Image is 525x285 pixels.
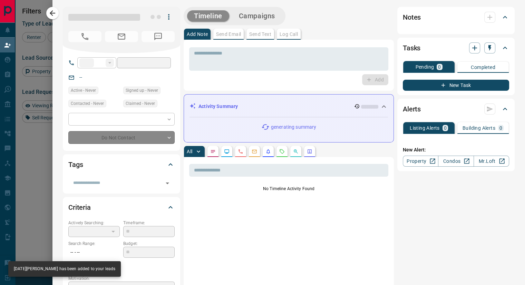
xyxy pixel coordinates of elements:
[471,65,495,70] p: Completed
[265,149,271,154] svg: Listing Alerts
[71,100,104,107] span: Contacted - Never
[403,12,421,23] h2: Notes
[126,100,155,107] span: Claimed - Never
[123,240,175,247] p: Budget:
[68,131,175,144] div: Do Not Contact
[68,262,175,268] p: Areas Searched:
[403,42,420,53] h2: Tasks
[444,126,447,130] p: 0
[105,31,138,42] span: No Email
[68,202,91,213] h2: Criteria
[71,87,96,94] span: Active - Never
[271,124,316,131] p: generating summary
[187,149,192,154] p: All
[279,149,285,154] svg: Requests
[68,275,175,282] p: Motivation:
[403,101,509,117] div: Alerts
[14,263,115,275] div: [DATE][PERSON_NAME] has been added to your leads
[189,186,388,192] p: No Timeline Activity Found
[163,178,172,188] button: Open
[403,9,509,26] div: Notes
[438,65,441,69] p: 0
[463,126,495,130] p: Building Alerts
[198,103,238,110] p: Activity Summary
[142,31,175,42] span: No Number
[403,156,438,167] a: Property
[224,149,230,154] svg: Lead Browsing Activity
[252,149,257,154] svg: Emails
[68,240,120,247] p: Search Range:
[68,31,101,42] span: No Number
[403,80,509,91] button: New Task
[68,156,175,173] div: Tags
[189,100,388,113] div: Activity Summary
[68,159,83,170] h2: Tags
[293,149,299,154] svg: Opportunities
[438,156,474,167] a: Condos
[403,146,509,154] p: New Alert:
[210,149,216,154] svg: Notes
[232,10,282,22] button: Campaigns
[79,75,82,80] a: --
[68,199,175,216] div: Criteria
[123,220,175,226] p: Timeframe:
[403,40,509,56] div: Tasks
[410,126,440,130] p: Listing Alerts
[307,149,312,154] svg: Agent Actions
[415,65,434,69] p: Pending
[403,104,421,115] h2: Alerts
[187,32,208,37] p: Add Note
[68,220,120,226] p: Actively Searching:
[474,156,509,167] a: Mr.Loft
[126,87,158,94] span: Signed up - Never
[68,247,120,258] p: -- - --
[238,149,243,154] svg: Calls
[499,126,502,130] p: 0
[187,10,229,22] button: Timeline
